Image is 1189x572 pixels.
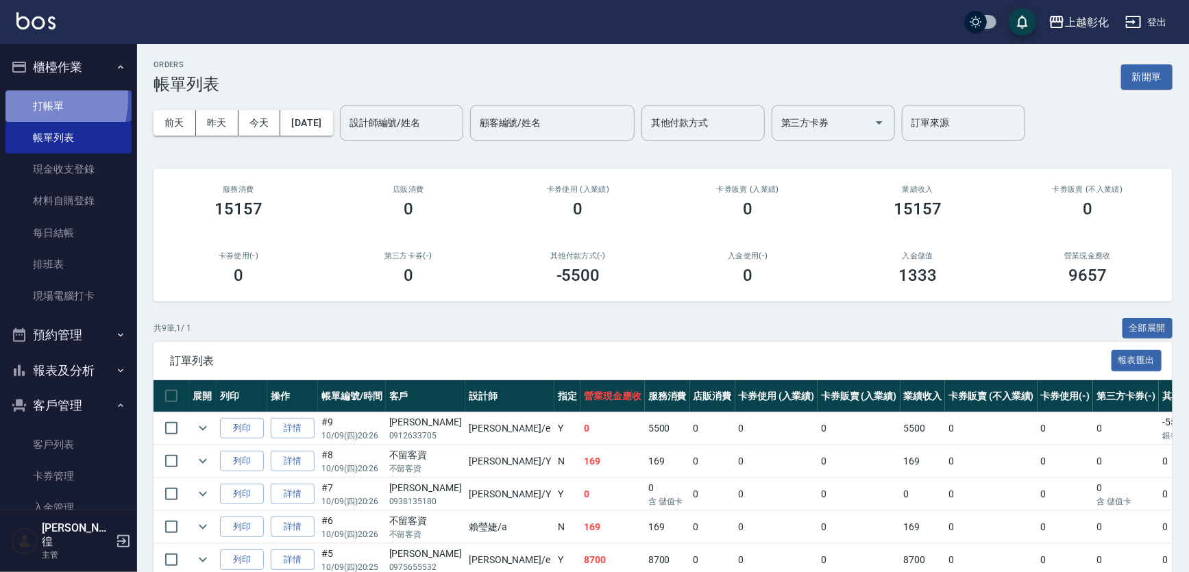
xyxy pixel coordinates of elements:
td: 賴瑩婕 /a [465,511,554,543]
span: 訂單列表 [170,354,1112,368]
td: 0 [945,445,1037,477]
th: 服務消費 [645,380,690,412]
a: 打帳單 [5,90,132,122]
h2: 卡券使用(-) [170,251,307,260]
div: 不留客資 [389,514,462,528]
div: [PERSON_NAME] [389,547,462,561]
td: 0 [818,511,900,543]
td: 5500 [645,412,690,445]
h3: 15157 [214,199,262,219]
h3: 服務消費 [170,185,307,194]
th: 設計師 [465,380,554,412]
td: [PERSON_NAME] /Y [465,445,554,477]
a: 報表匯出 [1112,353,1162,366]
h3: 0 [743,266,752,285]
td: 0 [690,445,735,477]
p: 共 9 筆, 1 / 1 [154,322,191,334]
td: 5500 [900,412,946,445]
button: expand row [193,451,213,471]
th: 卡券使用 (入業績) [735,380,818,412]
button: 今天 [238,110,281,136]
h3: 0 [404,266,413,285]
td: 0 [818,412,900,445]
button: 列印 [220,484,264,505]
th: 客戶 [386,380,465,412]
p: 10/09 (四) 20:26 [321,528,382,540]
a: 現場電腦打卡 [5,280,132,312]
td: Y [554,478,580,510]
td: N [554,511,580,543]
button: 客戶管理 [5,388,132,423]
td: 0 [690,478,735,510]
th: 業績收入 [900,380,946,412]
td: 169 [580,511,645,543]
h2: 第三方卡券(-) [340,251,477,260]
td: 0 [1038,511,1094,543]
p: 10/09 (四) 20:26 [321,495,382,508]
th: 店販消費 [690,380,735,412]
button: 報表及分析 [5,353,132,388]
td: 169 [645,445,690,477]
p: 不留客資 [389,528,462,540]
h2: 店販消費 [340,185,477,194]
p: 不留客資 [389,462,462,475]
p: 10/09 (四) 20:26 [321,462,382,475]
th: 第三方卡券(-) [1093,380,1159,412]
button: Open [868,112,890,134]
a: 排班表 [5,249,132,280]
button: expand row [193,517,213,537]
p: 含 儲值卡 [1096,495,1155,508]
h3: 帳單列表 [154,75,219,94]
th: 帳單編號/時間 [318,380,386,412]
a: 詳情 [271,549,315,571]
td: 0 [1038,412,1094,445]
td: 0 [1093,445,1159,477]
td: 0 [1093,478,1159,510]
h3: 0 [404,199,413,219]
h2: 入金儲值 [849,251,986,260]
td: 0 [1038,445,1094,477]
th: 指定 [554,380,580,412]
p: 0912633705 [389,430,462,442]
a: 詳情 [271,517,315,538]
button: 列印 [220,451,264,472]
td: 0 [735,511,818,543]
td: 0 [1093,412,1159,445]
button: 列印 [220,517,264,538]
td: 169 [900,511,946,543]
th: 營業現金應收 [580,380,645,412]
h3: 0 [234,266,243,285]
h5: [PERSON_NAME]徨 [42,521,112,549]
button: save [1009,8,1036,36]
td: 0 [1038,478,1094,510]
button: expand row [193,418,213,438]
td: 0 [735,478,818,510]
h2: 入金使用(-) [679,251,816,260]
img: Person [11,527,38,555]
td: 0 [580,412,645,445]
th: 卡券使用(-) [1038,380,1094,412]
button: 報表匯出 [1112,350,1162,371]
p: 0938135180 [389,495,462,508]
h2: 卡券販賣 (不入業績) [1019,185,1156,194]
h2: 營業現金應收 [1019,251,1156,260]
button: 前天 [154,110,196,136]
a: 現金收支登錄 [5,153,132,185]
div: [PERSON_NAME] [389,415,462,430]
div: [PERSON_NAME] [389,481,462,495]
button: 上越彰化 [1043,8,1114,36]
a: 客戶列表 [5,429,132,460]
h3: -5500 [556,266,600,285]
button: 昨天 [196,110,238,136]
td: 0 [580,478,645,510]
a: 卡券管理 [5,460,132,492]
th: 展開 [189,380,217,412]
p: 含 儲值卡 [648,495,687,508]
button: expand row [193,549,213,570]
td: #8 [318,445,386,477]
button: 全部展開 [1123,318,1173,339]
button: 新開單 [1121,64,1173,90]
h2: 卡券使用 (入業績) [510,185,647,194]
button: 列印 [220,418,264,439]
h3: 9657 [1068,266,1107,285]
